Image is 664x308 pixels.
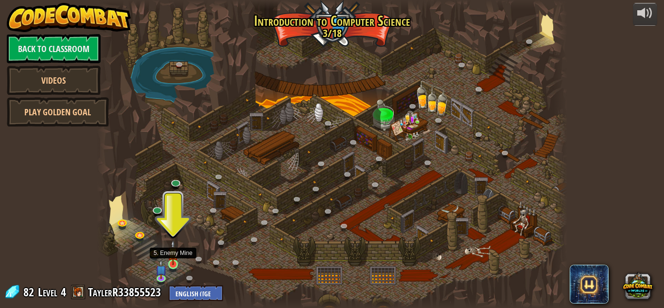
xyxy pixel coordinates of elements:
[61,284,66,300] span: 4
[7,97,109,127] a: Play Golden Goal
[88,284,164,300] a: TaylerR33855523
[168,240,179,265] img: level-banner-started.png
[23,284,37,300] span: 82
[7,66,101,95] a: Videos
[156,260,167,279] img: level-banner-unstarted-subscriber.png
[7,34,101,63] a: Back to Classroom
[7,3,131,32] img: CodeCombat - Learn how to code by playing a game
[38,284,57,300] span: Level
[633,3,657,26] button: Adjust volume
